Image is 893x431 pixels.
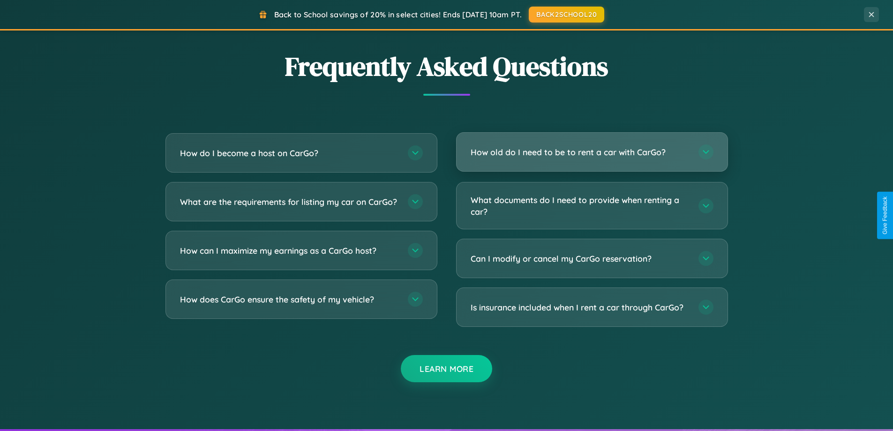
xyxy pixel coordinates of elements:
h3: How do I become a host on CarGo? [180,147,398,159]
button: BACK2SCHOOL20 [529,7,604,23]
h3: Is insurance included when I rent a car through CarGo? [471,302,689,313]
h3: How does CarGo ensure the safety of my vehicle? [180,294,398,305]
span: Back to School savings of 20% in select cities! Ends [DATE] 10am PT. [274,10,522,19]
button: Learn More [401,355,492,382]
div: Give Feedback [882,197,888,234]
h2: Frequently Asked Questions [165,48,728,84]
h3: What documents do I need to provide when renting a car? [471,194,689,217]
h3: How can I maximize my earnings as a CarGo host? [180,245,398,257]
h3: What are the requirements for listing my car on CarGo? [180,196,398,208]
h3: Can I modify or cancel my CarGo reservation? [471,253,689,265]
h3: How old do I need to be to rent a car with CarGo? [471,146,689,158]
